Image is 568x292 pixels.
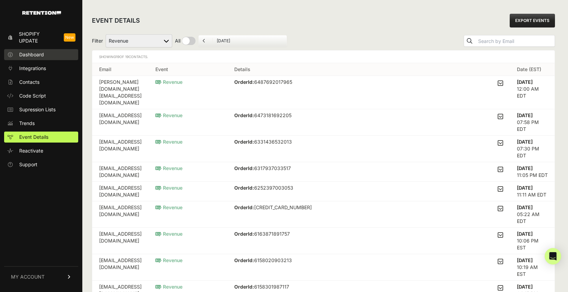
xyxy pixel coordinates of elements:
[517,165,533,171] strong: [DATE]
[234,79,292,86] p: 6487692017965
[92,37,103,44] span: Filter
[234,184,332,191] p: 6252397003053
[510,228,555,254] td: 10:06 PM EST
[4,118,78,129] a: Trends
[4,104,78,115] a: Supression Lists
[155,257,182,263] span: Revenue
[234,204,332,211] p: [CREDIT_CARD_NUMBER]
[234,112,254,118] strong: OrderId:
[517,139,533,145] strong: [DATE]
[510,201,555,228] td: 05:22 AM EDT
[510,254,555,281] td: 10:19 AM EST
[545,248,561,265] div: Open Intercom Messenger
[92,16,140,25] h2: EVENT DETAILS
[155,165,182,171] span: Revenue
[99,53,148,60] div: Showing of
[116,55,119,59] span: 19
[4,266,78,287] a: MY ACCOUNT
[517,231,533,237] strong: [DATE]
[92,201,149,228] td: [EMAIL_ADDRESS][DOMAIN_NAME]
[4,132,78,143] a: Event Details
[92,136,149,162] td: [EMAIL_ADDRESS][DOMAIN_NAME]
[19,51,44,58] span: Dashboard
[234,257,330,264] p: 6158020903213
[234,139,254,145] strong: OrderId:
[477,36,555,46] input: Search by Email
[92,228,149,254] td: [EMAIL_ADDRESS][DOMAIN_NAME]
[227,63,510,76] th: Details
[64,33,75,42] span: New
[19,147,43,154] span: Reactivate
[92,109,149,136] td: [EMAIL_ADDRESS][DOMAIN_NAME]
[155,231,182,237] span: Revenue
[234,165,254,171] strong: OrderId:
[19,134,48,141] span: Event Details
[510,14,555,27] a: EXPORT EVENTS
[517,257,533,263] strong: [DATE]
[234,257,254,263] strong: OrderId:
[234,231,254,237] strong: OrderId:
[234,283,329,290] p: 6158301987117
[19,31,58,44] span: Shopify Update
[234,284,254,290] strong: OrderId:
[4,29,78,46] a: Shopify Update New
[234,138,328,145] p: 6331436532013
[517,204,533,210] strong: [DATE]
[155,139,182,145] span: Revenue
[4,145,78,156] a: Reactivate
[19,65,46,72] span: Integrations
[92,162,149,182] td: [EMAIL_ADDRESS][DOMAIN_NAME]
[19,120,35,127] span: Trends
[19,161,37,168] span: Support
[510,182,555,201] td: 11:11 AM EDT
[155,284,182,290] span: Revenue
[510,162,555,182] td: 11:05 PM EDT
[19,106,56,113] span: Supression Lists
[517,112,533,118] strong: [DATE]
[92,254,149,281] td: [EMAIL_ADDRESS][DOMAIN_NAME]
[92,63,149,76] th: Email
[4,63,78,74] a: Integrations
[4,90,78,101] a: Code Script
[234,112,292,119] p: 6473181692205
[155,79,182,85] span: Revenue
[517,79,533,85] strong: [DATE]
[510,109,555,136] td: 07:58 PM EDT
[517,284,533,290] strong: [DATE]
[125,55,129,59] span: 19
[234,204,254,210] strong: OrderId:
[517,185,533,191] strong: [DATE]
[4,159,78,170] a: Support
[234,185,254,191] strong: OrderId:
[92,182,149,201] td: [EMAIL_ADDRESS][DOMAIN_NAME]
[155,204,182,210] span: Revenue
[234,165,291,172] p: 6317937033517
[234,231,290,237] p: 6163871891757
[234,79,254,85] strong: OrderId:
[4,77,78,88] a: Contacts
[19,79,39,86] span: Contacts
[155,185,182,191] span: Revenue
[149,63,227,76] th: Event
[4,49,78,60] a: Dashboard
[510,76,555,109] td: 12:00 AM EDT
[124,55,148,59] span: Contacts.
[510,136,555,162] td: 07:30 PM EDT
[19,92,46,99] span: Code Script
[92,76,149,109] td: [PERSON_NAME][DOMAIN_NAME][EMAIL_ADDRESS][DOMAIN_NAME]
[510,63,555,76] th: Date (EST)
[106,34,172,47] select: Filter
[22,11,61,15] img: Retention.com
[11,273,45,280] span: MY ACCOUNT
[155,112,182,118] span: Revenue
